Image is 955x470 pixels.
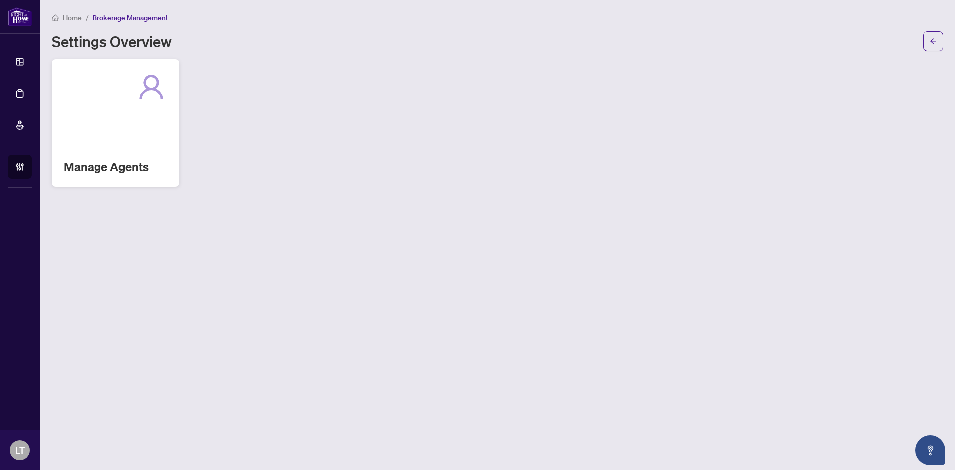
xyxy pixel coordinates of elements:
h2: Manage Agents [64,159,167,175]
span: Home [63,13,82,22]
span: home [52,14,59,21]
span: Brokerage Management [93,13,168,22]
h1: Settings Overview [52,33,172,49]
button: Open asap [915,435,945,465]
span: LT [15,443,25,457]
img: logo [8,7,32,26]
li: / [86,12,89,23]
span: arrow-left [930,38,937,45]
